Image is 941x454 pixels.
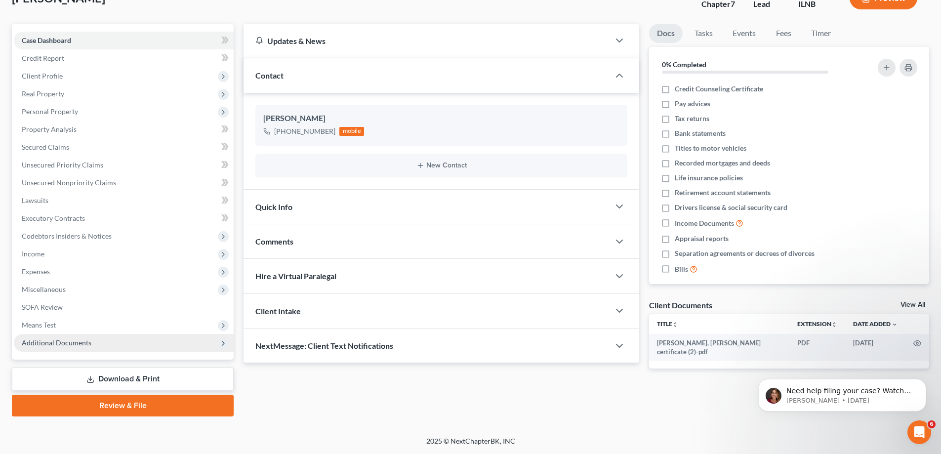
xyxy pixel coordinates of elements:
[263,162,619,169] button: New Contact
[14,138,234,156] a: Secured Claims
[22,267,50,276] span: Expenses
[14,32,234,49] a: Case Dashboard
[22,54,64,62] span: Credit Report
[14,49,234,67] a: Credit Report
[675,264,688,274] span: Bills
[22,143,69,151] span: Secured Claims
[649,300,712,310] div: Client Documents
[675,143,746,153] span: Titles to motor vehicles
[907,420,931,444] iframe: Intercom live chat
[255,71,284,80] span: Contact
[14,192,234,209] a: Lawsuits
[845,334,905,361] td: [DATE]
[900,301,925,308] a: View All
[255,36,598,46] div: Updates & News
[675,128,726,138] span: Bank statements
[22,196,48,205] span: Lawsuits
[22,303,63,311] span: SOFA Review
[22,338,91,347] span: Additional Documents
[675,99,710,109] span: Pay advices
[189,436,752,454] div: 2025 © NextChapterBK, INC
[14,121,234,138] a: Property Analysis
[853,320,898,328] a: Date Added expand_more
[22,36,71,44] span: Case Dashboard
[14,209,234,227] a: Executory Contracts
[675,114,709,124] span: Tax returns
[22,72,63,80] span: Client Profile
[657,320,678,328] a: Titleunfold_more
[675,234,729,244] span: Appraisal reports
[22,89,64,98] span: Real Property
[255,202,292,211] span: Quick Info
[22,107,78,116] span: Personal Property
[22,214,85,222] span: Executory Contracts
[831,322,837,328] i: unfold_more
[743,358,941,427] iframe: Intercom notifications message
[649,334,789,361] td: [PERSON_NAME], [PERSON_NAME] certificate (2)-pdf
[675,173,743,183] span: Life insurance policies
[768,24,799,43] a: Fees
[22,161,103,169] span: Unsecured Priority Claims
[263,113,619,124] div: [PERSON_NAME]
[14,156,234,174] a: Unsecured Priority Claims
[255,237,293,246] span: Comments
[797,320,837,328] a: Extensionunfold_more
[22,249,44,258] span: Income
[22,285,66,293] span: Miscellaneous
[14,298,234,316] a: SOFA Review
[22,232,112,240] span: Codebtors Insiders & Notices
[12,368,234,391] a: Download & Print
[255,341,393,350] span: NextMessage: Client Text Notifications
[22,321,56,329] span: Means Test
[274,126,335,136] div: [PHONE_NUMBER]
[14,174,234,192] a: Unsecured Nonpriority Claims
[803,24,839,43] a: Timer
[339,127,364,136] div: mobile
[725,24,764,43] a: Events
[675,248,815,258] span: Separation agreements or decrees of divorces
[22,178,116,187] span: Unsecured Nonpriority Claims
[255,271,336,281] span: Hire a Virtual Paralegal
[687,24,721,43] a: Tasks
[789,334,845,361] td: PDF
[928,420,936,428] span: 6
[675,218,734,228] span: Income Documents
[255,306,301,316] span: Client Intake
[675,203,787,212] span: Drivers license & social security card
[675,188,771,198] span: Retirement account statements
[675,158,770,168] span: Recorded mortgages and deeds
[649,24,683,43] a: Docs
[672,322,678,328] i: unfold_more
[662,60,706,69] strong: 0% Completed
[12,395,234,416] a: Review & File
[892,322,898,328] i: expand_more
[675,84,763,94] span: Credit Counseling Certificate
[22,125,77,133] span: Property Analysis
